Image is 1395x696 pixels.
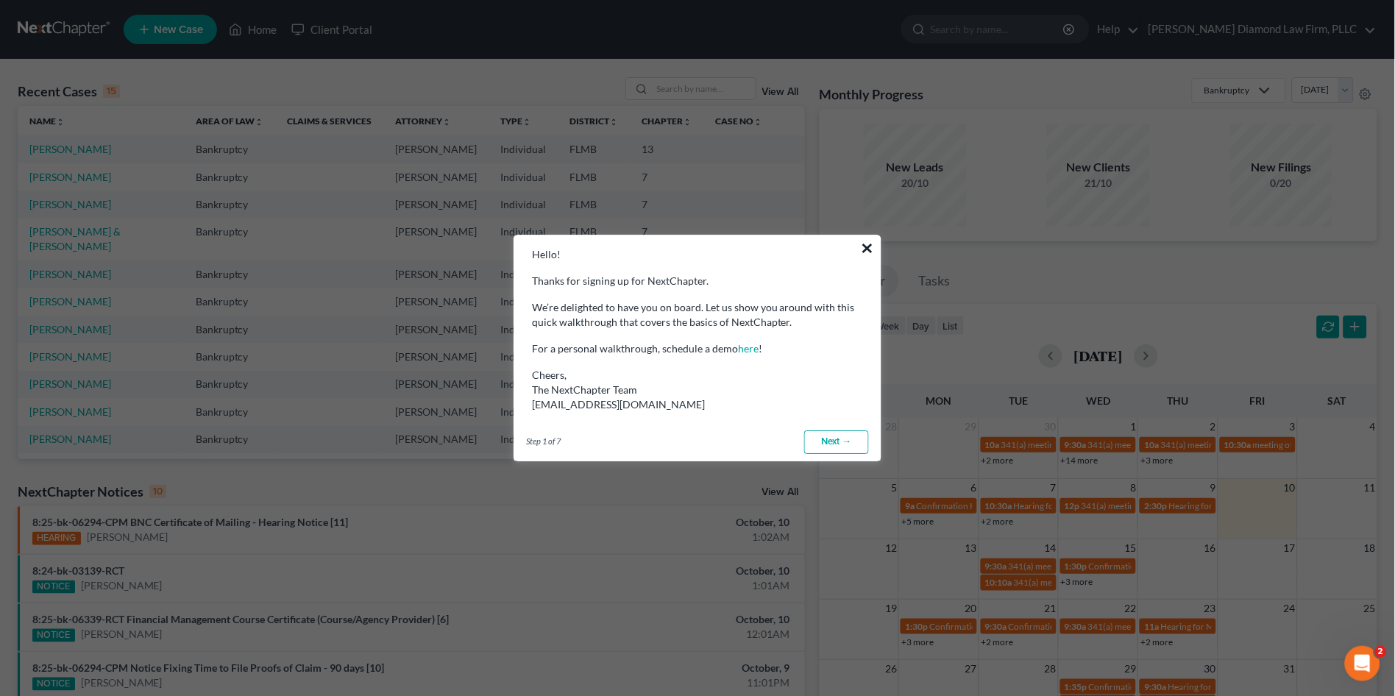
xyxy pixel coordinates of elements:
div: Cheers, [532,368,863,412]
p: For a personal walkthrough, schedule a demo ! [532,341,863,356]
div: [EMAIL_ADDRESS][DOMAIN_NAME] [532,397,863,412]
a: Next → [804,430,869,454]
p: We’re delighted to have you on board. Let us show you around with this quick walkthrough that cov... [532,300,863,330]
iframe: Intercom live chat [1345,646,1380,681]
span: 2 [1375,646,1387,658]
p: Thanks for signing up for NextChapter. [532,274,863,288]
p: Hello! [532,247,863,262]
button: × [861,236,875,260]
span: Step 1 of 7 [526,436,561,447]
a: here [738,342,759,355]
div: The NextChapter Team [532,383,863,397]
